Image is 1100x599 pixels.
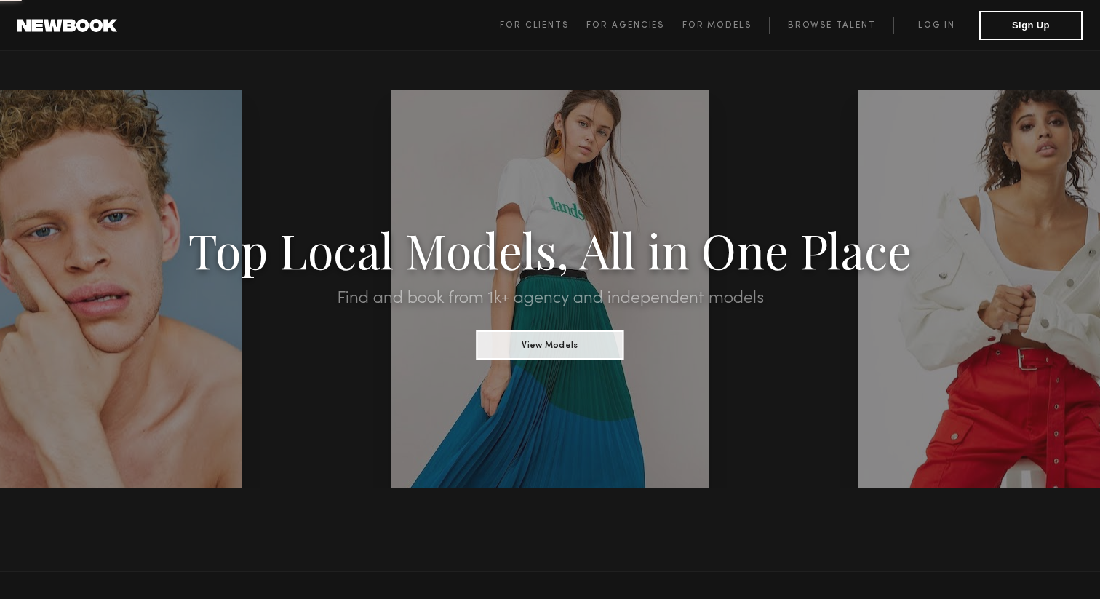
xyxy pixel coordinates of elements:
a: View Models [477,336,624,352]
a: For Clients [500,17,586,34]
h1: Top Local Models, All in One Place [82,227,1017,272]
button: Sign Up [979,11,1083,40]
a: For Models [682,17,770,34]
span: For Clients [500,21,569,30]
button: View Models [477,330,624,360]
span: For Agencies [586,21,664,30]
a: Log in [893,17,979,34]
a: Browse Talent [769,17,893,34]
h2: Find and book from 1k+ agency and independent models [82,290,1017,307]
span: For Models [682,21,752,30]
a: For Agencies [586,17,682,34]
